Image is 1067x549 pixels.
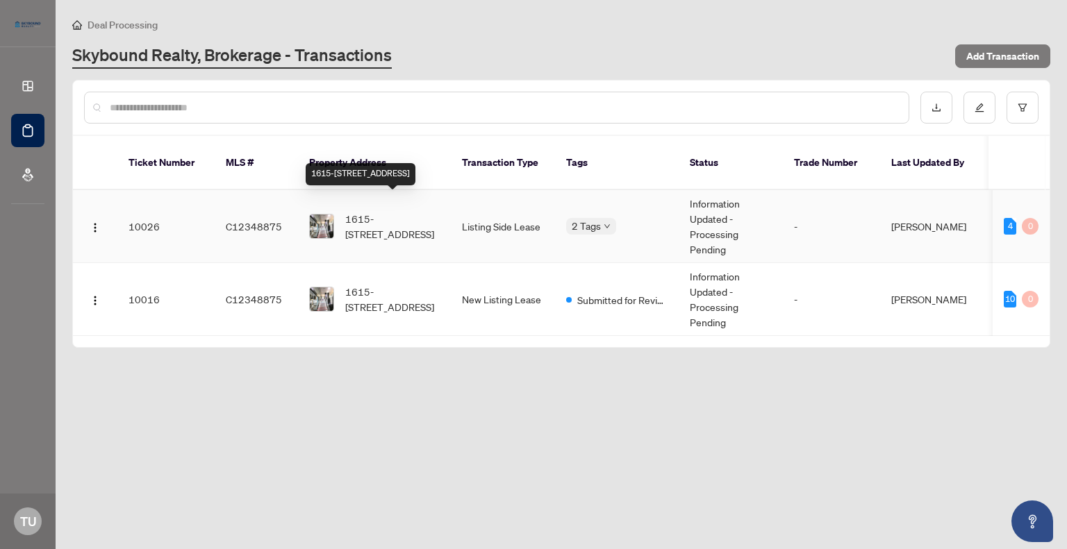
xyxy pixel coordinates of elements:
img: Logo [90,222,101,233]
span: Submitted for Review [577,292,668,307]
img: thumbnail-img [310,287,333,311]
span: filter [1018,103,1027,112]
td: 10016 [117,263,215,336]
div: 1615-[STREET_ADDRESS] [306,163,415,185]
img: logo [11,17,44,31]
button: Add Transaction [955,44,1050,68]
th: Property Address [298,136,451,190]
th: MLS # [215,136,298,190]
button: Logo [84,215,106,237]
span: download [932,103,941,112]
span: C12348875 [226,220,282,233]
th: Trade Number [783,136,880,190]
button: Open asap [1011,500,1053,542]
div: 0 [1022,218,1039,235]
span: Add Transaction [966,45,1039,67]
td: [PERSON_NAME] [880,263,984,336]
td: 10026 [117,190,215,263]
th: Tags [555,136,679,190]
td: New Listing Lease [451,263,555,336]
span: 1615-[STREET_ADDRESS] [345,284,440,314]
span: down [604,223,611,230]
th: Last Updated By [880,136,984,190]
span: home [72,20,82,30]
td: Information Updated - Processing Pending [679,263,783,336]
td: [PERSON_NAME] [880,190,984,263]
a: Skybound Realty, Brokerage - Transactions [72,44,392,69]
td: - [783,190,880,263]
span: C12348875 [226,293,282,305]
span: Deal Processing [88,19,158,31]
span: edit [975,103,984,112]
th: Transaction Type [451,136,555,190]
td: Information Updated - Processing Pending [679,190,783,263]
th: Ticket Number [117,136,215,190]
div: 0 [1022,291,1039,307]
button: Logo [84,288,106,310]
th: Status [679,136,783,190]
img: Logo [90,295,101,306]
span: TU [20,512,36,531]
span: 1615-[STREET_ADDRESS] [345,211,440,242]
span: 2 Tags [572,218,601,234]
div: 10 [1004,291,1016,307]
td: Listing Side Lease [451,190,555,263]
button: filter [1007,92,1039,124]
div: 4 [1004,218,1016,235]
td: - [783,263,880,336]
button: download [920,92,952,124]
img: thumbnail-img [310,214,333,238]
button: edit [963,92,995,124]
